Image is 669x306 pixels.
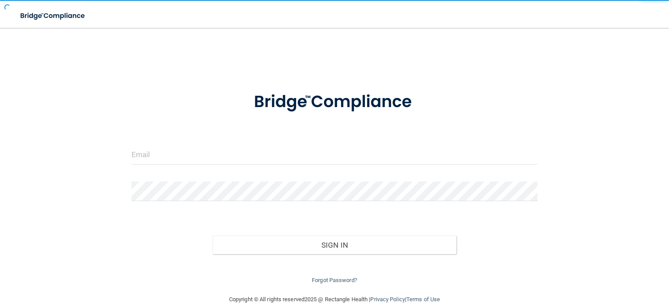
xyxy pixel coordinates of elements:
[213,235,456,255] button: Sign In
[132,145,537,165] input: Email
[237,80,433,124] img: bridge_compliance_login_screen.278c3ca4.svg
[370,296,405,303] a: Privacy Policy
[13,7,93,25] img: bridge_compliance_login_screen.278c3ca4.svg
[406,296,440,303] a: Terms of Use
[312,277,357,283] a: Forgot Password?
